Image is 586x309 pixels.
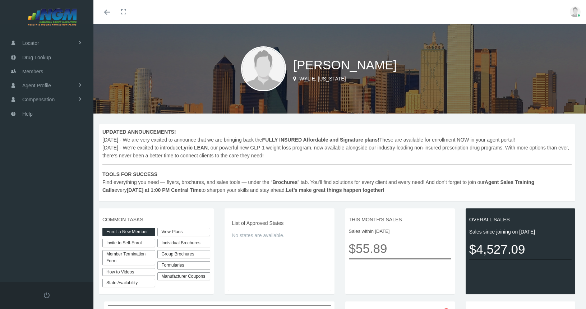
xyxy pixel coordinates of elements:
a: View Plans [157,228,210,236]
b: FULLY INSURED Affordable and Signature plans! [262,137,379,143]
span: Agent Profile [22,79,51,92]
img: user-placeholder.jpg [241,46,286,91]
span: Members [22,65,43,78]
b: Lyric LEAN [181,145,208,151]
span: Help [22,107,33,121]
b: Let’s make great things happen together! [286,187,384,193]
b: UPDATED ANNOUNCEMENTS! [102,129,176,135]
a: How to Videos [102,268,155,276]
span: COMMON TASKS [102,216,210,223]
span: Sales within [DATE] [349,228,451,235]
b: Brochures [272,179,297,185]
span: Compensation [22,93,55,106]
span: [DATE] - We are very excited to announce that we are bringing back the These are available for en... [102,128,572,194]
span: List of Approved States [232,219,327,227]
a: Manufacturer Coupons [157,272,210,281]
span: $55.89 [349,239,451,258]
span: THIS MONTH'S SALES [349,216,451,223]
span: Locator [22,36,39,50]
img: NATIONAL GROUP MARKETING [9,8,96,26]
span: Drug Lookup [22,51,51,64]
div: Formularies [157,261,210,269]
span: OVERALL SALES [469,216,572,223]
span: Sales since joining on [DATE] [469,228,572,236]
a: Member Termination Form [102,250,155,265]
b: TOOLS FOR SUCCESS [102,171,157,177]
img: user-placeholder.jpg [570,6,581,17]
a: Invite to Self-Enroll [102,239,155,247]
div: Individual Brochures [157,239,210,247]
b: [DATE] at 1:00 PM Central Time [127,187,202,193]
span: Wylie, [US_STATE] [299,76,346,82]
span: $4,527.09 [469,239,572,259]
a: Enroll a New Member [102,228,155,236]
span: [PERSON_NAME] [293,58,397,72]
span: No states are available. [232,231,327,239]
a: State Availability [102,279,155,287]
div: Group Brochures [157,250,210,258]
